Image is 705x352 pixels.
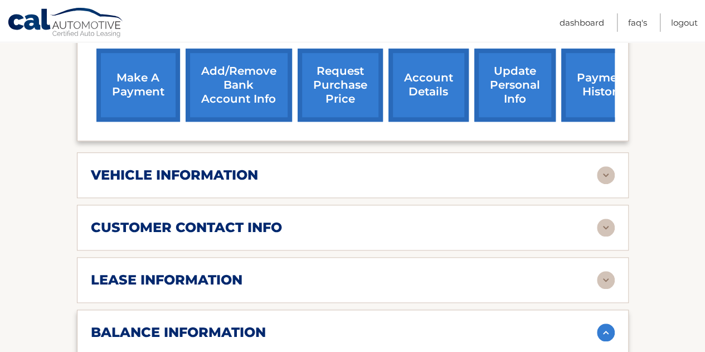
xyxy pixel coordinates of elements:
[91,167,258,184] h2: vehicle information
[628,13,647,32] a: FAQ's
[96,49,180,122] a: make a payment
[597,166,615,184] img: accordion-rest.svg
[388,49,469,122] a: account details
[671,13,698,32] a: Logout
[474,49,556,122] a: update personal info
[91,272,242,288] h2: lease information
[91,324,266,341] h2: balance information
[597,271,615,289] img: accordion-rest.svg
[597,324,615,341] img: accordion-active.svg
[561,49,645,122] a: payment history
[91,219,282,236] h2: customer contact info
[7,7,124,40] a: Cal Automotive
[298,49,383,122] a: request purchase price
[597,219,615,237] img: accordion-rest.svg
[186,49,292,122] a: Add/Remove bank account info
[560,13,604,32] a: Dashboard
